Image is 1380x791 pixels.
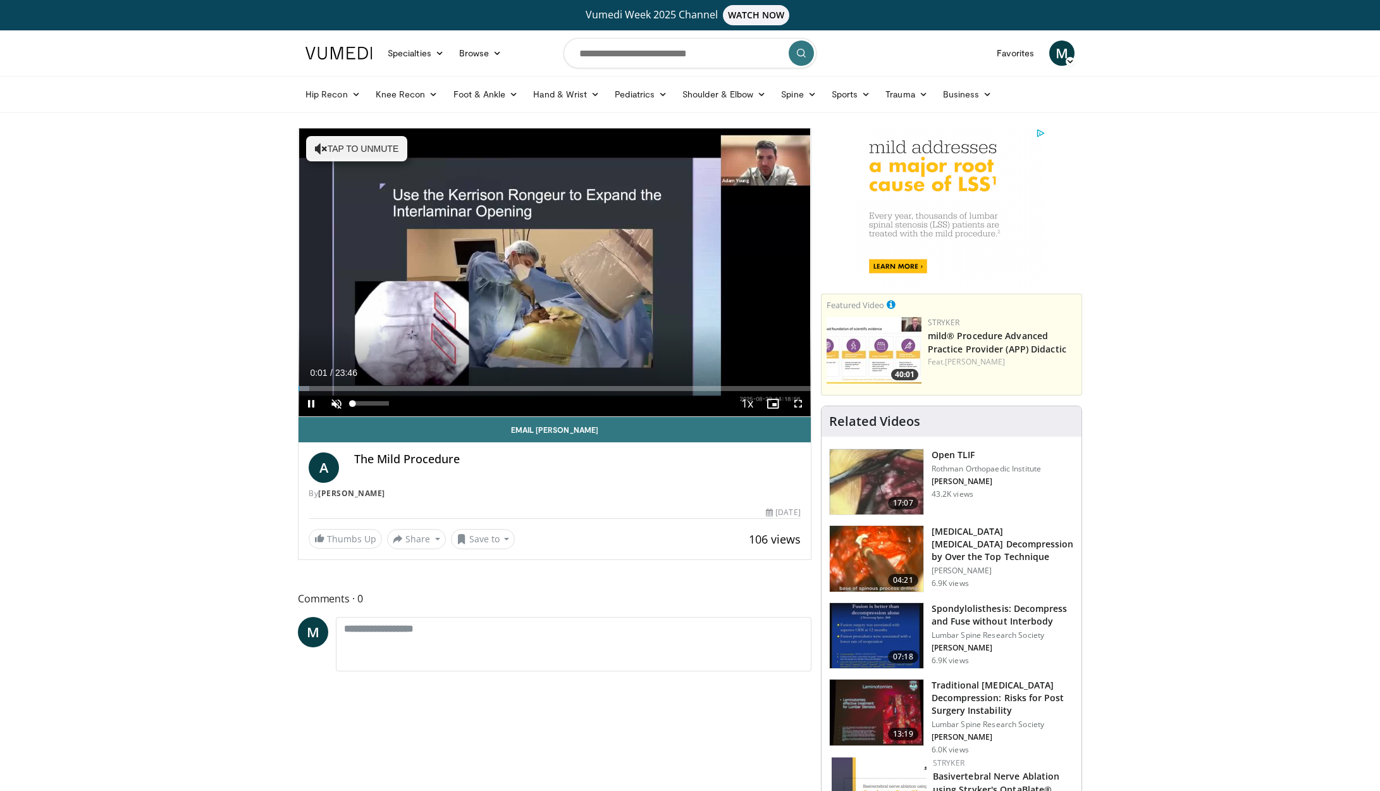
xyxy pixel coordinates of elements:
button: Save to [451,529,515,549]
span: Comments 0 [298,590,811,607]
p: Lumbar Spine Research Society [932,719,1074,730]
input: Search topics, interventions [564,38,816,68]
iframe: Advertisement [856,128,1046,286]
a: Thumbs Up [309,529,382,549]
p: 6.0K views [932,745,969,755]
a: Shoulder & Elbow [675,82,773,107]
a: 40:01 [827,317,921,383]
span: 106 views [749,532,801,547]
img: 87433_0000_3.png.150x105_q85_crop-smart_upscale.jpg [830,449,923,515]
span: WATCH NOW [723,5,790,25]
p: [PERSON_NAME] [932,643,1074,653]
button: Unmute [324,391,349,416]
button: Pause [299,391,324,416]
span: 07:18 [888,651,918,663]
a: Trauma [878,82,935,107]
a: Foot & Ankle [446,82,526,107]
a: Browse [452,40,510,66]
p: Lumbar Spine Research Society [932,630,1074,640]
p: Rothman Orthopaedic Institute [932,464,1041,474]
span: 23:46 [335,368,357,378]
img: 5e876a87-51da-405d-9c40-1020f1f086d6.150x105_q85_crop-smart_upscale.jpg [830,680,923,745]
p: 6.9K views [932,578,969,589]
a: Specialties [380,40,452,66]
a: Stryker [928,317,959,328]
a: Hip Recon [298,82,368,107]
p: [PERSON_NAME] [932,476,1041,487]
img: VuMedi Logo [305,47,373,59]
button: Fullscreen [785,391,811,416]
img: 4f822da0-6aaa-4e81-8821-7a3c5bb607c6.150x105_q85_crop-smart_upscale.jpg [827,317,921,383]
a: Stryker [933,757,964,768]
a: A [309,452,339,483]
h3: Spondylolisthesis: Decompress and Fuse without Interbody [932,602,1074,628]
p: 43.2K views [932,489,973,499]
a: [PERSON_NAME] [945,356,1005,367]
h4: The Mild Procedure [354,452,801,466]
h3: [MEDICAL_DATA] [MEDICAL_DATA] Decompression by Over the Top Technique [932,525,1074,563]
a: Knee Recon [368,82,446,107]
a: 13:19 Traditional [MEDICAL_DATA] Decompression: Risks for Post Surgery Instability Lumbar Spine R... [829,679,1074,755]
button: Share [387,529,446,549]
span: 13:19 [888,728,918,740]
div: Progress Bar [299,386,811,391]
a: 07:18 Spondylolisthesis: Decompress and Fuse without Interbody Lumbar Spine Research Society [PER... [829,602,1074,670]
div: By [309,488,801,499]
a: Hand & Wrist [526,82,607,107]
div: Volume Level [352,401,388,406]
span: 40:01 [891,369,918,380]
span: 04:21 [888,574,918,587]
p: [PERSON_NAME] [932,732,1074,742]
button: Tap to unmute [306,136,407,161]
a: Email [PERSON_NAME] [299,417,811,442]
button: Enable picture-in-picture mode [760,391,785,416]
a: 04:21 [MEDICAL_DATA] [MEDICAL_DATA] Decompression by Over the Top Technique [PERSON_NAME] 6.9K views [829,525,1074,592]
h3: Open TLIF [932,449,1041,461]
a: [PERSON_NAME] [318,488,385,499]
small: Featured Video [827,299,884,311]
a: M [1049,40,1075,66]
span: 17:07 [888,497,918,509]
p: 6.9K views [932,656,969,666]
a: M [298,617,328,647]
a: Business [935,82,1000,107]
span: / [330,368,333,378]
a: Vumedi Week 2025 ChannelWATCH NOW [307,5,1073,25]
img: 5bc800f5-1105-408a-bbac-d346e50c89d5.150x105_q85_crop-smart_upscale.jpg [830,526,923,592]
a: Sports [824,82,878,107]
h3: Traditional [MEDICAL_DATA] Decompression: Risks for Post Surgery Instability [932,679,1074,717]
a: 17:07 Open TLIF Rothman Orthopaedic Institute [PERSON_NAME] 43.2K views [829,449,1074,516]
div: [DATE] [766,507,800,518]
p: [PERSON_NAME] [932,566,1074,576]
a: Favorites [989,40,1042,66]
div: Feat. [928,356,1076,368]
a: mild® Procedure Advanced Practice Provider (APP) Didactic [928,330,1066,355]
video-js: Video Player [299,128,811,417]
a: Pediatrics [607,82,675,107]
a: Spine [773,82,823,107]
img: 97801bed-5de1-4037-bed6-2d7170b090cf.150x105_q85_crop-smart_upscale.jpg [830,603,923,669]
span: 0:01 [310,368,327,378]
button: Playback Rate [735,391,760,416]
h4: Related Videos [829,414,920,429]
